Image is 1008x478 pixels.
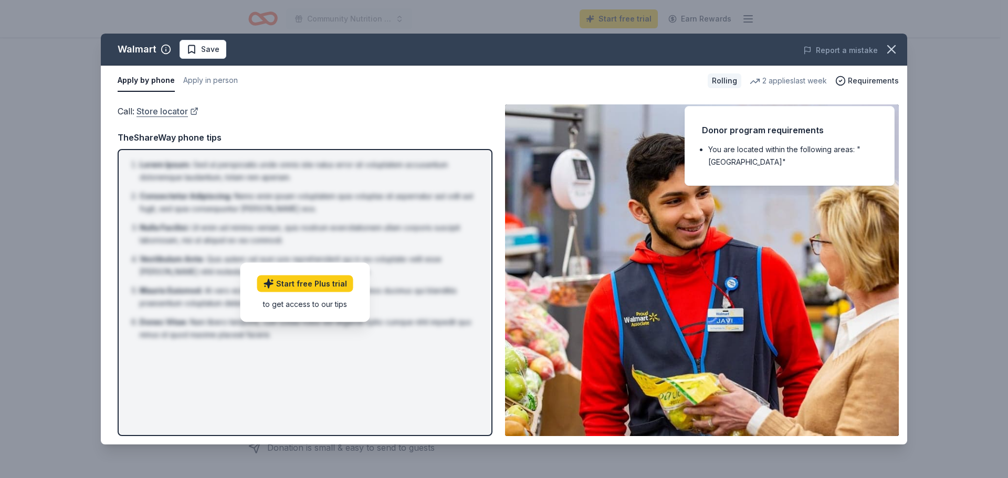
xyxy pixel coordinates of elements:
button: Report a mistake [803,44,878,57]
a: Start free Plus trial [257,275,353,292]
span: Requirements [848,75,899,87]
li: You are located within the following areas: "[GEOGRAPHIC_DATA]" [708,143,877,168]
span: Mauris Euismod : [140,286,203,295]
div: to get access to our tips [257,299,353,310]
div: 2 applies last week [750,75,827,87]
li: Sed ut perspiciatis unde omnis iste natus error sit voluptatem accusantium doloremque laudantium,... [140,158,477,184]
li: Nemo enim ipsam voluptatem quia voluptas sit aspernatur aut odit aut fugit, sed quia consequuntur... [140,190,477,215]
div: Donor program requirements [702,123,877,137]
li: Quis autem vel eum iure reprehenderit qui in ea voluptate velit esse [PERSON_NAME] nihil molestia... [140,253,477,278]
li: Ut enim ad minima veniam, quis nostrum exercitationem ullam corporis suscipit laboriosam, nisi ut... [140,221,477,247]
li: At vero eos et accusamus et iusto odio dignissimos ducimus qui blanditiis praesentium voluptatum ... [140,284,477,310]
div: Rolling [708,73,741,88]
span: Consectetur Adipiscing : [140,192,232,200]
a: Store locator [136,104,198,118]
span: Nulla Facilisi : [140,223,190,232]
div: Call : [118,104,492,118]
li: Nam libero tempore, cum soluta nobis est eligendi optio cumque nihil impedit quo minus id quod ma... [140,316,477,341]
span: Donec Vitae : [140,317,188,326]
img: Image for Walmart [505,104,899,436]
div: Walmart [118,41,156,58]
button: Apply in person [183,70,238,92]
span: Save [201,43,219,56]
span: Vestibulum Ante : [140,254,205,263]
button: Requirements [835,75,899,87]
div: TheShareWay phone tips [118,131,492,144]
button: Apply by phone [118,70,175,92]
button: Save [180,40,226,59]
span: Lorem Ipsum : [140,160,191,169]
